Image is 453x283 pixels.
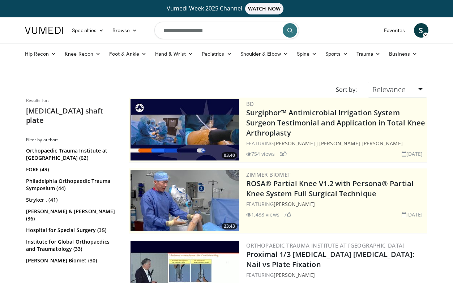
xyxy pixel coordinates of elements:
a: Knee Recon [60,47,105,61]
a: BD [246,100,254,107]
a: Browse [108,23,141,38]
li: 5 [279,150,287,158]
a: Specialties [68,23,108,38]
a: Relevance [368,82,427,98]
span: WATCH NOW [245,3,283,14]
a: [PERSON_NAME] Biomet (30) [26,257,116,264]
a: Spine [292,47,321,61]
a: ROSA® Partial Knee V1.2 with Persona® Partial Knee System Full Surgical Technique [246,179,414,198]
a: Surgiphor™ Antimicrobial Irrigation System Surgeon Testimonial and Application in Total Knee Arth... [246,108,426,138]
a: 23:43 [131,170,239,231]
img: VuMedi Logo [25,27,63,34]
a: Vumedi Week 2025 ChannelWATCH NOW [26,3,427,14]
a: Hand & Wrist [151,47,197,61]
a: [PERSON_NAME] & [PERSON_NAME] (36) [26,208,116,222]
div: FEATURING [246,200,426,208]
input: Search topics, interventions [154,22,299,39]
a: Foot & Ankle [105,47,151,61]
a: Business [385,47,422,61]
a: Stryker . (41) [26,196,116,203]
a: [GEOGRAPHIC_DATA] (28) [26,269,116,276]
h2: [MEDICAL_DATA] shaft plate [26,106,118,125]
li: [DATE] [402,150,423,158]
a: Orthopaedic Trauma Institute at [GEOGRAPHIC_DATA] (62) [26,147,116,162]
span: 23:43 [222,223,237,230]
a: 03:40 [131,99,239,160]
li: [DATE] [402,211,423,218]
a: Orthopaedic Trauma Institute at [GEOGRAPHIC_DATA] [246,242,405,249]
div: Sort by: [330,82,362,98]
span: 03:40 [222,152,237,159]
a: Sports [321,47,352,61]
a: Pediatrics [197,47,236,61]
img: 70422da6-974a-44ac-bf9d-78c82a89d891.300x170_q85_crop-smart_upscale.jpg [131,99,239,160]
a: Trauma [352,47,385,61]
a: [PERSON_NAME] [274,271,315,278]
a: FORE (49) [26,166,116,173]
a: [PERSON_NAME] J [PERSON_NAME] [PERSON_NAME] [274,140,402,147]
div: FEATURING [246,140,426,147]
a: Philadelphia Orthopaedic Trauma Symposium (44) [26,177,116,192]
a: S [414,23,428,38]
a: Favorites [380,23,410,38]
a: [PERSON_NAME] [274,201,315,207]
a: Hip Recon [21,47,61,61]
li: 7 [284,211,291,218]
a: Proximal 1/3 [MEDICAL_DATA] [MEDICAL_DATA]: Nail vs Plate Fixation [246,249,414,269]
img: 99b1778f-d2b2-419a-8659-7269f4b428ba.300x170_q85_crop-smart_upscale.jpg [131,170,239,231]
div: FEATURING [246,271,426,279]
a: Institute for Global Orthopaedics and Traumatology (33) [26,238,116,253]
a: Zimmer Biomet [246,171,291,178]
li: 754 views [246,150,275,158]
h3: Filter by author: [26,137,118,143]
a: Shoulder & Elbow [236,47,292,61]
span: Relevance [372,85,406,94]
a: Hospital for Special Surgery (35) [26,227,116,234]
p: Results for: [26,98,118,103]
li: 1,488 views [246,211,279,218]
